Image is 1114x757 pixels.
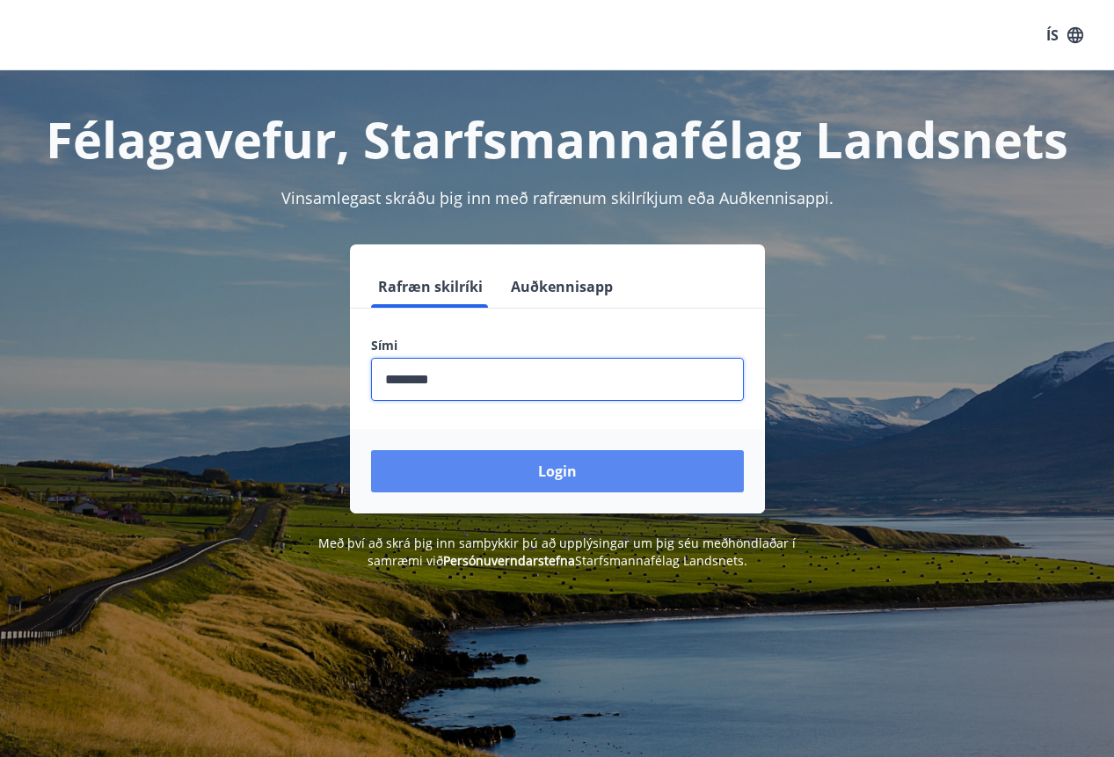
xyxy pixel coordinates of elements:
[504,266,620,308] button: Auðkennisapp
[21,106,1093,172] h1: Félagavefur, Starfsmannafélag Landsnets
[443,552,575,569] a: Persónuverndarstefna
[371,450,744,492] button: Login
[371,337,744,354] label: Sími
[281,187,834,208] span: Vinsamlegast skráðu þig inn með rafrænum skilríkjum eða Auðkennisappi.
[371,266,490,308] button: Rafræn skilríki
[1037,19,1093,51] button: ÍS
[318,535,796,569] span: Með því að skrá þig inn samþykkir þú að upplýsingar um þig séu meðhöndlaðar í samræmi við Starfsm...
